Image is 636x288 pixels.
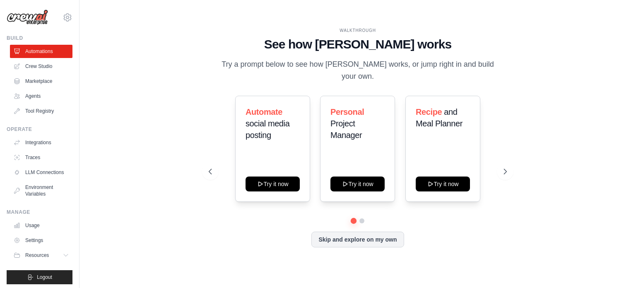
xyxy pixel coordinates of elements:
button: Resources [10,249,72,262]
div: Operate [7,126,72,133]
span: Personal [330,107,364,116]
div: Manage [7,209,72,215]
a: Agents [10,90,72,103]
a: LLM Connections [10,166,72,179]
div: Build [7,35,72,41]
span: social media posting [246,119,289,140]
span: Logout [37,274,52,281]
button: Try it now [416,177,470,191]
button: Try it now [330,177,385,191]
a: Crew Studio [10,60,72,73]
a: Integrations [10,136,72,149]
a: Usage [10,219,72,232]
div: WALKTHROUGH [209,27,507,34]
a: Settings [10,234,72,247]
span: Recipe [416,107,442,116]
a: Automations [10,45,72,58]
button: Try it now [246,177,300,191]
p: Try a prompt below to see how [PERSON_NAME] works, or jump right in and build your own. [219,58,497,83]
span: Project Manager [330,119,362,140]
span: Automate [246,107,282,116]
button: Logout [7,270,72,284]
a: Marketplace [10,75,72,88]
img: Logo [7,10,48,25]
a: Traces [10,151,72,164]
a: Tool Registry [10,104,72,118]
span: Resources [25,252,49,259]
h1: See how [PERSON_NAME] works [209,37,507,52]
a: Environment Variables [10,181,72,201]
button: Skip and explore on my own [311,232,404,247]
